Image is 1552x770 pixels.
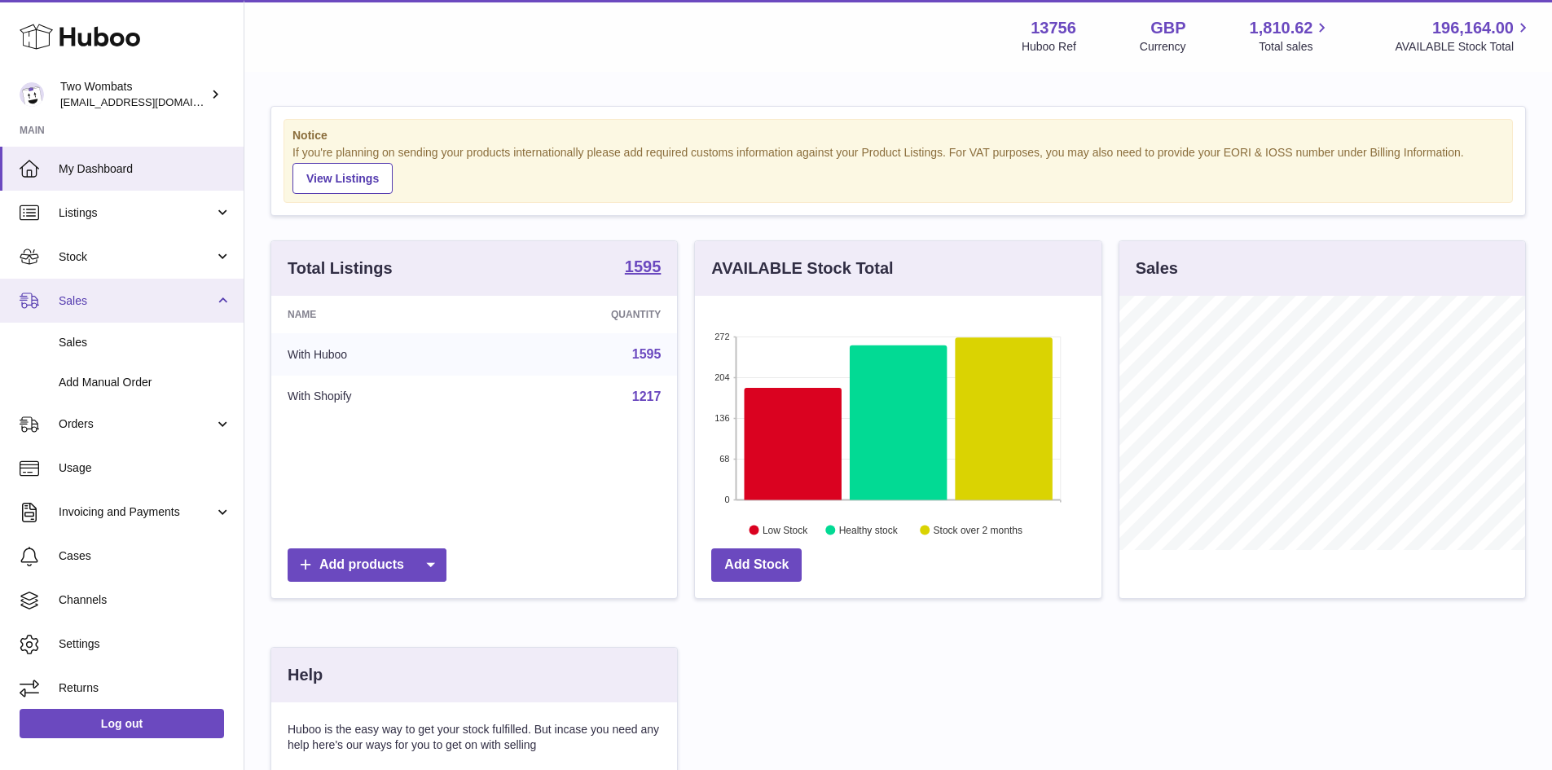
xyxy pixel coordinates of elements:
[934,524,1022,535] text: Stock over 2 months
[59,335,231,350] span: Sales
[292,145,1504,194] div: If you're planning on sending your products internationally please add required customs informati...
[1140,39,1186,55] div: Currency
[1136,257,1178,279] h3: Sales
[59,548,231,564] span: Cases
[1395,17,1532,55] a: 196,164.00 AVAILABLE Stock Total
[720,454,730,464] text: 68
[59,249,214,265] span: Stock
[20,82,44,107] img: internalAdmin-13756@internal.huboo.com
[292,163,393,194] a: View Listings
[271,296,490,333] th: Name
[288,722,661,753] p: Huboo is the easy way to get your stock fulfilled. But incase you need any help here's our ways f...
[288,257,393,279] h3: Total Listings
[714,332,729,341] text: 272
[288,664,323,686] h3: Help
[59,205,214,221] span: Listings
[1395,39,1532,55] span: AVAILABLE Stock Total
[1259,39,1331,55] span: Total sales
[1432,17,1514,39] span: 196,164.00
[1250,17,1332,55] a: 1,810.62 Total sales
[632,347,662,361] a: 1595
[711,548,802,582] a: Add Stock
[20,709,224,738] a: Log out
[271,376,490,418] td: With Shopify
[292,128,1504,143] strong: Notice
[59,460,231,476] span: Usage
[59,416,214,432] span: Orders
[59,504,214,520] span: Invoicing and Payments
[625,258,662,278] a: 1595
[711,257,893,279] h3: AVAILABLE Stock Total
[59,293,214,309] span: Sales
[1150,17,1185,39] strong: GBP
[288,548,446,582] a: Add products
[59,592,231,608] span: Channels
[60,95,240,108] span: [EMAIL_ADDRESS][DOMAIN_NAME]
[714,413,729,423] text: 136
[1031,17,1076,39] strong: 13756
[839,524,899,535] text: Healthy stock
[59,161,231,177] span: My Dashboard
[60,79,207,110] div: Two Wombats
[714,372,729,382] text: 204
[1022,39,1076,55] div: Huboo Ref
[59,636,231,652] span: Settings
[490,296,678,333] th: Quantity
[763,524,808,535] text: Low Stock
[59,680,231,696] span: Returns
[59,375,231,390] span: Add Manual Order
[271,333,490,376] td: With Huboo
[725,495,730,504] text: 0
[632,389,662,403] a: 1217
[625,258,662,275] strong: 1595
[1250,17,1313,39] span: 1,810.62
